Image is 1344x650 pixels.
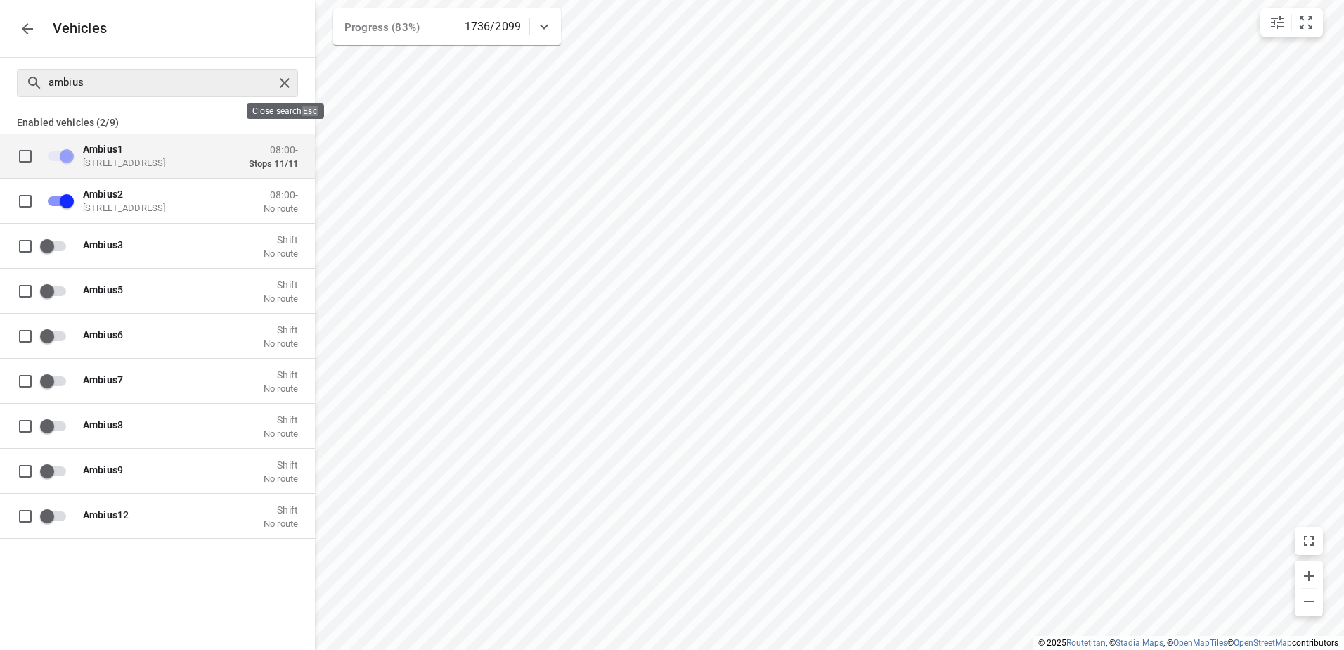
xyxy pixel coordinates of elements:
span: Enable [39,412,75,439]
a: OpenStreetMap [1234,638,1292,648]
p: Shift [264,459,298,470]
p: Shift [264,369,298,380]
span: Enable [39,322,75,349]
p: Stops 11/11 [249,158,298,169]
span: Enable [39,277,75,304]
span: 5 [83,283,123,295]
p: No route [264,248,298,259]
p: No route [264,383,298,394]
p: No route [264,293,298,304]
p: Shift [264,324,298,335]
a: Routetitan [1066,638,1106,648]
span: Enable [39,367,75,394]
p: No route [264,428,298,439]
div: small contained button group [1260,8,1323,37]
b: Ambius [83,509,117,520]
p: Shift [264,279,298,290]
li: © 2025 , © , © © contributors [1038,638,1338,648]
span: 1 [83,143,123,154]
span: Progress (83%) [344,21,420,34]
p: No route [264,518,298,529]
b: Ambius [83,419,117,430]
input: Search vehicles [49,72,274,94]
p: 1736/2099 [465,18,521,35]
span: 7 [83,374,123,385]
span: 9 [83,464,123,475]
div: Progress (83%)1736/2099 [333,8,561,45]
span: 6 [83,329,123,340]
span: Enable [39,232,75,259]
p: Shift [264,504,298,515]
span: 12 [83,509,129,520]
p: No route [264,473,298,484]
p: 08:00- [249,144,298,155]
span: Enable [39,457,75,484]
b: Ambius [83,143,117,154]
span: Enable [39,502,75,529]
p: Shift [264,414,298,425]
p: No route [264,338,298,349]
span: 2 [83,188,123,199]
span: Disable [39,187,75,214]
span: 8 [83,419,123,430]
b: Ambius [83,188,117,199]
b: Ambius [83,238,117,250]
a: OpenMapTiles [1173,638,1227,648]
p: [STREET_ADDRESS] [83,202,224,213]
span: Unable to disable vehicles which started their route [39,142,75,169]
b: Ambius [83,329,117,340]
p: Vehicles [41,20,108,37]
span: 3 [83,238,123,250]
p: No route [264,203,298,214]
b: Ambius [83,283,117,295]
a: Stadia Maps [1116,638,1163,648]
b: Ambius [83,464,117,475]
p: 08:00- [264,189,298,200]
p: [STREET_ADDRESS] [83,157,224,168]
p: Shift [264,234,298,245]
b: Ambius [83,374,117,385]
